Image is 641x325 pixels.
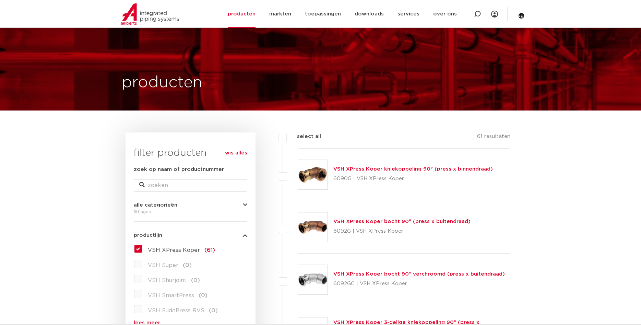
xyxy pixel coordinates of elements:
[225,149,247,157] a: wis alles
[148,293,194,298] span: VSH SmartPress
[298,265,328,294] img: Thumbnail for VSH XPress Koper bocht 90° verchroomd (press x buitendraad)
[199,293,207,298] span: (0)
[148,247,200,253] span: VSH XPress Koper
[298,160,328,189] img: Thumbnail for VSH XPress Koper kniekoppeling 90° (press x binnendraad)
[333,219,471,224] a: VSH XPress Koper bocht 90° (press x buitendraad)
[134,165,224,174] label: zoek op naam of productnummer
[477,132,510,143] p: 61 resultaten
[191,278,200,283] span: (0)
[333,271,505,277] a: VSH XPress Koper bocht 90° verchroomd (press x buitendraad)
[333,166,493,172] a: VSH XPress Koper kniekoppeling 90° (press x binnendraad)
[333,173,493,184] p: 6090G | VSH XPress Koper
[134,146,247,160] h3: filter producten
[134,208,247,216] div: fittingen
[148,263,178,268] span: VSH Super
[209,308,218,313] span: (0)
[333,226,471,237] p: 6092G | VSH XPress Koper
[333,278,505,289] p: 6092GC | VSH XPress Koper
[287,132,321,141] label: select all
[134,233,162,238] span: productlijn
[134,202,177,208] span: alle categorieën
[134,233,247,238] button: productlijn
[122,72,202,94] h1: producten
[134,179,247,191] input: zoeken
[134,202,247,208] button: alle categorieën
[204,247,215,253] span: (61)
[183,263,192,268] span: (0)
[148,308,204,313] span: VSH SudoPress RVS
[298,212,328,242] img: Thumbnail for VSH XPress Koper bocht 90° (press x buitendraad)
[148,278,187,283] span: VSH Shurjoint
